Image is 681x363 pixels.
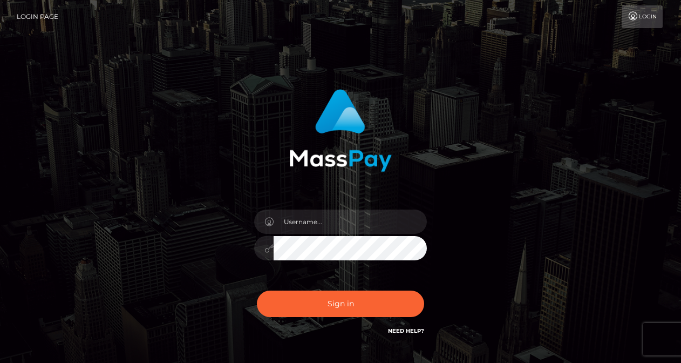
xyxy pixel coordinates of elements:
input: Username... [274,210,427,234]
a: Login [622,5,663,28]
img: MassPay Login [289,89,392,172]
button: Sign in [257,291,424,317]
a: Login Page [17,5,58,28]
a: Need Help? [388,327,424,334]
